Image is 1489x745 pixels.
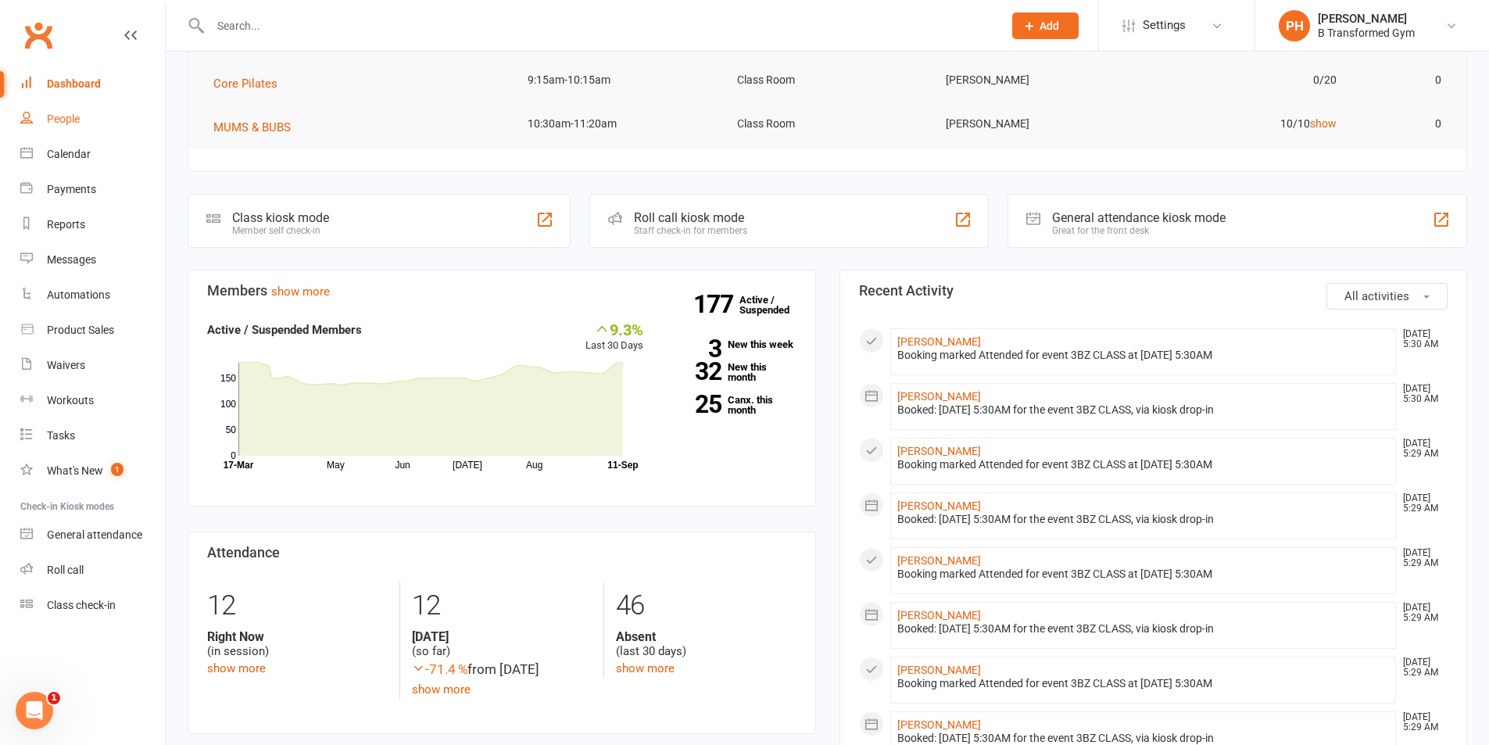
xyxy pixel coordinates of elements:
div: Last 30 Days [585,321,643,354]
div: Member self check-in [232,225,329,236]
a: [PERSON_NAME] [897,664,981,676]
a: show more [616,661,675,675]
td: 9:15am-10:15am [514,62,723,98]
a: [PERSON_NAME] [897,500,981,512]
a: [PERSON_NAME] [897,390,981,403]
button: Core Pilates [213,74,288,93]
a: Automations [20,278,165,313]
div: Class kiosk mode [232,210,329,225]
td: 0 [1351,106,1455,142]
time: [DATE] 5:29 AM [1395,603,1447,623]
div: Reports [47,218,85,231]
h3: Recent Activity [859,283,1448,299]
div: (in session) [207,629,388,659]
div: Roll call [47,564,84,576]
span: 1 [48,692,60,704]
a: 25Canx. this month [667,395,796,415]
div: Dashboard [47,77,101,90]
div: Workouts [47,394,94,407]
a: 32New this month [667,362,796,382]
div: Booked: [DATE] 5:30AM for the event 3BZ CLASS, via kiosk drop-in [897,732,1390,745]
td: [PERSON_NAME] [932,106,1141,142]
div: Tasks [47,429,75,442]
button: All activities [1326,283,1448,310]
td: 0/20 [1141,62,1351,98]
a: Workouts [20,383,165,418]
div: Booking marked Attended for event 3BZ CLASS at [DATE] 5:30AM [897,349,1390,362]
div: Class check-in [47,599,116,611]
div: Booked: [DATE] 5:30AM for the event 3BZ CLASS, via kiosk drop-in [897,513,1390,526]
strong: Right Now [207,629,388,644]
div: Booking marked Attended for event 3BZ CLASS at [DATE] 5:30AM [897,458,1390,471]
input: Search... [206,15,992,37]
time: [DATE] 5:29 AM [1395,657,1447,678]
div: Waivers [47,359,85,371]
div: General attendance [47,528,142,541]
div: Payments [47,183,96,195]
a: Class kiosk mode [20,588,165,623]
div: Booked: [DATE] 5:30AM for the event 3BZ CLASS, via kiosk drop-in [897,403,1390,417]
h3: Members [207,283,796,299]
time: [DATE] 5:29 AM [1395,493,1447,514]
time: [DATE] 5:30 AM [1395,329,1447,349]
h3: Attendance [207,545,796,561]
span: -71.4 % [412,661,467,677]
div: Messages [47,253,96,266]
span: Add [1040,20,1059,32]
a: show more [207,661,266,675]
div: B Transformed Gym [1318,26,1415,40]
a: show [1310,117,1337,130]
time: [DATE] 5:29 AM [1395,712,1447,732]
td: Class Room [723,62,932,98]
div: (last 30 days) [616,629,796,659]
a: 3New this week [667,339,796,349]
div: Automations [47,288,110,301]
td: [PERSON_NAME] [932,62,1141,98]
div: Roll call kiosk mode [634,210,747,225]
time: [DATE] 5:30 AM [1395,384,1447,404]
a: show more [412,682,471,697]
span: All activities [1344,289,1409,303]
div: Great for the front desk [1052,225,1226,236]
td: 0 [1351,62,1455,98]
a: What's New1 [20,453,165,489]
div: What's New [47,464,103,477]
span: Settings [1143,8,1186,43]
div: 46 [616,582,796,629]
span: MUMS & BUBS [213,120,291,134]
div: Calendar [47,148,91,160]
strong: Absent [616,629,796,644]
div: Booking marked Attended for event 3BZ CLASS at [DATE] 5:30AM [897,677,1390,690]
div: 12 [412,582,592,629]
a: People [20,102,165,137]
div: 12 [207,582,388,629]
a: show more [271,285,330,299]
div: 9.3% [585,321,643,338]
a: 177Active / Suspended [739,283,808,327]
td: Class Room [723,106,932,142]
time: [DATE] 5:29 AM [1395,439,1447,459]
a: Messages [20,242,165,278]
strong: 32 [667,360,721,383]
button: Add [1012,13,1079,39]
div: [PERSON_NAME] [1318,12,1415,26]
div: Staff check-in for members [634,225,747,236]
strong: Active / Suspended Members [207,323,362,337]
a: Reports [20,207,165,242]
a: Clubworx [19,16,58,55]
a: [PERSON_NAME] [897,445,981,457]
td: 10:30am-11:20am [514,106,723,142]
a: [PERSON_NAME] [897,335,981,348]
time: [DATE] 5:29 AM [1395,548,1447,568]
strong: 177 [693,292,739,316]
div: PH [1279,10,1310,41]
strong: 3 [667,337,721,360]
button: MUMS & BUBS [213,118,302,137]
a: Tasks [20,418,165,453]
a: General attendance kiosk mode [20,518,165,553]
a: [PERSON_NAME] [897,718,981,731]
div: General attendance kiosk mode [1052,210,1226,225]
a: Product Sales [20,313,165,348]
span: 1 [111,463,123,476]
a: Roll call [20,553,165,588]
